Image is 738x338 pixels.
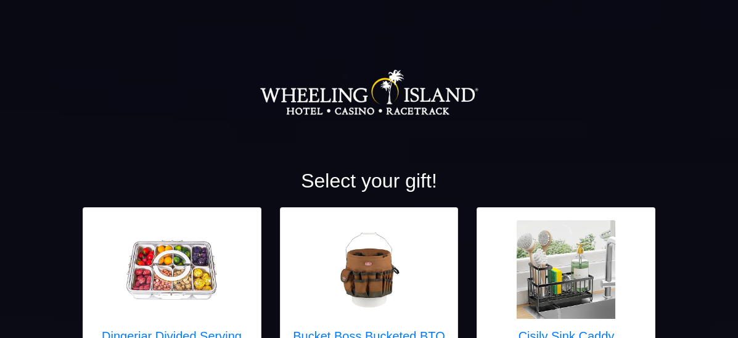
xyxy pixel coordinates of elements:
h2: Select your gift! [83,169,656,192]
img: Cisily Sink Caddy Organizer - Black [517,220,615,319]
img: Bucket Boss Bucketed BTO - Brown [319,220,418,319]
img: Logo [260,31,479,154]
img: Dingerjar Divided Serving Tray - Clear Snackle Box [123,220,221,319]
